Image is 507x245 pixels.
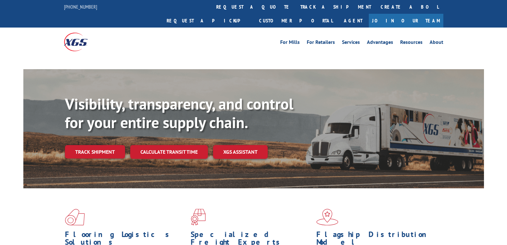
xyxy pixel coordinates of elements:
[65,209,85,225] img: xgs-icon-total-supply-chain-intelligence-red
[65,145,125,159] a: Track shipment
[367,40,393,47] a: Advantages
[430,40,443,47] a: About
[316,209,338,225] img: xgs-icon-flagship-distribution-model-red
[65,94,293,132] b: Visibility, transparency, and control for your entire supply chain.
[254,14,337,28] a: Customer Portal
[337,14,369,28] a: Agent
[130,145,208,159] a: Calculate transit time
[342,40,360,47] a: Services
[191,209,206,225] img: xgs-icon-focused-on-flooring-red
[307,40,335,47] a: For Retailers
[213,145,268,159] a: XGS ASSISTANT
[280,40,300,47] a: For Mills
[369,14,443,28] a: Join Our Team
[162,14,254,28] a: Request a pickup
[400,40,423,47] a: Resources
[64,4,97,10] a: [PHONE_NUMBER]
